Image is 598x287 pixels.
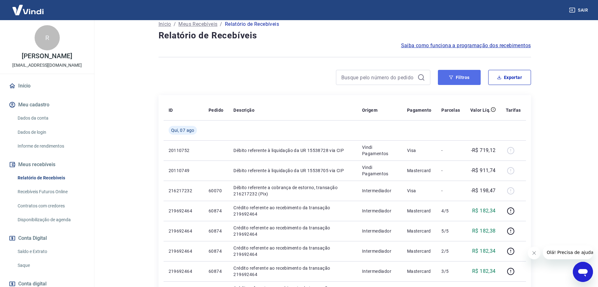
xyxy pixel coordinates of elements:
[441,228,460,234] p: 5/5
[220,20,222,28] p: /
[209,268,223,274] p: 60874
[233,107,254,113] p: Descrição
[15,259,87,272] a: Saque
[15,112,87,125] a: Dados da conta
[362,164,397,177] p: Vindi Pagamentos
[407,248,432,254] p: Mastercard
[8,158,87,172] button: Meus recebíveis
[472,247,496,255] p: R$ 182,34
[8,98,87,112] button: Meu cadastro
[472,267,496,275] p: R$ 182,34
[441,107,460,113] p: Parcelas
[568,4,590,16] button: Sair
[8,231,87,245] button: Conta Digital
[169,248,198,254] p: 219692464
[362,107,377,113] p: Origem
[209,228,223,234] p: 60874
[471,167,496,174] p: -R$ 911,74
[472,227,496,235] p: R$ 182,38
[233,167,352,174] p: Débito referente à liquidação da UR 15538705 via CIP
[407,208,432,214] p: Mastercard
[362,268,397,274] p: Intermediador
[169,188,198,194] p: 216217232
[401,42,531,49] a: Saiba como funciona a programação dos recebimentos
[169,167,198,174] p: 20110749
[362,248,397,254] p: Intermediador
[35,25,60,50] div: R
[543,245,593,259] iframe: Mensagem da empresa
[225,20,279,28] p: Relatório de Recebíveis
[471,187,496,194] p: -R$ 198,47
[8,79,87,93] a: Início
[528,247,540,259] iframe: Fechar mensagem
[159,29,531,42] h4: Relatório de Recebíveis
[171,127,194,133] span: Qui, 07 ago
[441,167,460,174] p: -
[407,228,432,234] p: Mastercard
[407,268,432,274] p: Mastercard
[441,208,460,214] p: 4/5
[472,207,496,215] p: R$ 182,34
[15,172,87,184] a: Relatório de Recebíveis
[12,62,82,69] p: [EMAIL_ADDRESS][DOMAIN_NAME]
[15,213,87,226] a: Disponibilização de agenda
[233,205,352,217] p: Crédito referente ao recebimento da transação 219692464
[441,188,460,194] p: -
[169,268,198,274] p: 219692464
[362,208,397,214] p: Intermediador
[209,248,223,254] p: 60874
[15,126,87,139] a: Dados de login
[169,208,198,214] p: 219692464
[15,245,87,258] a: Saldo e Extrato
[441,268,460,274] p: 3/5
[159,20,171,28] a: Início
[209,208,223,214] p: 60874
[233,225,352,237] p: Crédito referente ao recebimento da transação 219692464
[169,228,198,234] p: 219692464
[441,248,460,254] p: 2/5
[233,184,352,197] p: Débito referente a cobrança de estorno, transação 216217232 (Pix)
[174,20,176,28] p: /
[362,144,397,157] p: Vindi Pagamentos
[169,107,173,113] p: ID
[441,147,460,154] p: -
[438,70,481,85] button: Filtros
[233,245,352,257] p: Crédito referente ao recebimento da transação 219692464
[169,147,198,154] p: 20110752
[4,4,53,9] span: Olá! Precisa de ajuda?
[362,188,397,194] p: Intermediador
[209,188,223,194] p: 60070
[233,265,352,278] p: Crédito referente ao recebimento da transação 219692464
[506,107,521,113] p: Tarifas
[407,107,432,113] p: Pagamento
[22,53,72,59] p: [PERSON_NAME]
[573,262,593,282] iframe: Botão para abrir a janela de mensagens
[407,188,432,194] p: Visa
[407,167,432,174] p: Mastercard
[407,147,432,154] p: Visa
[178,20,217,28] a: Meus Recebíveis
[15,185,87,198] a: Recebíveis Futuros Online
[209,107,223,113] p: Pedido
[341,73,415,82] input: Busque pelo número do pedido
[471,147,496,154] p: -R$ 719,12
[362,228,397,234] p: Intermediador
[233,147,352,154] p: Débito referente à liquidação da UR 15538728 via CIP
[15,200,87,212] a: Contratos com credores
[470,107,491,113] p: Valor Líq.
[488,70,531,85] button: Exportar
[8,0,48,20] img: Vindi
[15,140,87,153] a: Informe de rendimentos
